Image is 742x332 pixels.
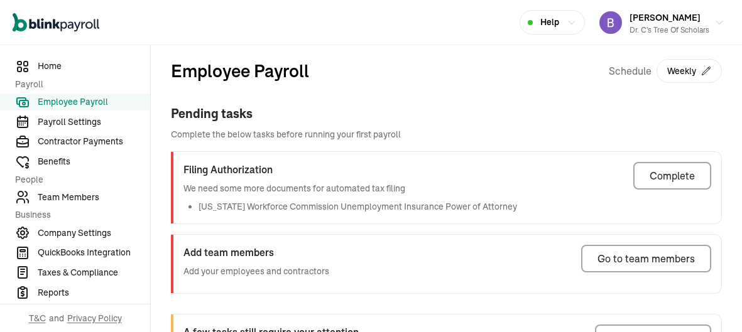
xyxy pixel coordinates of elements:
span: Business [15,208,143,222]
div: Schedule [609,58,722,84]
iframe: Chat Widget [679,272,742,332]
div: Complete [650,168,695,183]
span: Employee Payroll [38,95,150,109]
h3: Add team members [183,245,329,260]
span: Help [540,16,559,29]
button: Go to team members [581,245,711,272]
span: People [15,173,143,186]
div: Dr. C's Tree of Scholars [630,24,709,36]
div: Go to team members [597,251,695,266]
span: [PERSON_NAME] [630,12,701,23]
span: Company Settings [38,227,150,240]
h2: Employee Payroll [171,58,309,84]
button: Complete [633,162,711,190]
div: Pending tasks [171,104,722,123]
p: Add your employees and contractors [183,265,329,278]
span: Team Members [38,191,150,204]
span: Payroll Settings [38,115,150,129]
span: Home [38,60,150,73]
button: [PERSON_NAME]Dr. C's Tree of Scholars [594,7,729,38]
h3: Filing Authorization [183,162,517,177]
span: Privacy Policy [67,312,122,324]
span: QuickBooks Integration [38,246,150,259]
span: Reports [38,286,150,299]
li: [US_STATE] Workforce Commission Unemployment Insurance Power of Attorney [199,200,517,213]
p: We need some more documents for automated tax filing [183,182,517,195]
span: Taxes & Compliance [38,266,150,279]
button: Weekly [657,59,722,83]
span: Complete the below tasks before running your first payroll [171,128,722,141]
span: Contractor Payments [38,135,150,148]
span: Benefits [38,155,150,168]
span: T&C [29,312,46,324]
nav: Global [13,4,99,41]
span: Payroll [15,78,143,91]
button: Help [520,10,585,35]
